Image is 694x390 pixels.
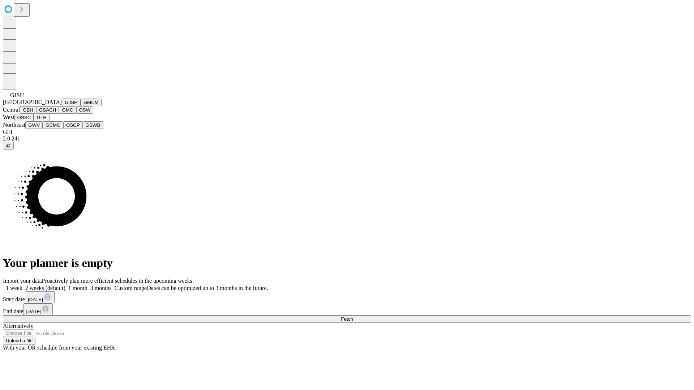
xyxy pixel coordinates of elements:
[10,92,24,98] span: GJSH
[81,99,102,106] button: GMCM
[34,114,49,121] button: GLH
[25,291,55,303] button: [DATE]
[23,303,53,315] button: [DATE]
[83,121,103,129] button: GSWB
[6,143,11,148] span: @
[3,344,115,351] span: With your OR schedule from your existing EHR
[3,278,42,284] span: Import your data
[14,114,34,121] button: OSSC
[3,291,691,303] div: Start date
[43,121,63,129] button: GCMC
[63,121,83,129] button: OSCP
[6,285,22,291] span: 1 week
[62,99,81,106] button: GJSH
[3,142,14,149] button: @
[20,106,36,114] button: GBH
[59,106,76,114] button: GMC
[3,107,20,113] span: Central
[3,99,62,105] span: [GEOGRAPHIC_DATA]
[26,309,41,314] span: [DATE]
[42,278,194,284] span: Proactively plan more efficient schedules in the upcoming weeks.
[3,129,691,135] div: GEI
[147,285,268,291] span: Dates can be optimized up to 3 months in the future.
[341,316,353,322] span: Fetch
[3,323,33,329] span: Alternatively
[68,285,87,291] span: 1 month
[3,256,691,270] h1: Your planner is empty
[3,114,14,120] span: West
[3,303,691,315] div: End date
[36,106,59,114] button: GSACH
[3,122,25,128] span: Northeast
[25,121,43,129] button: GWV
[3,135,691,142] div: 2.0.241
[115,285,147,291] span: Custom range
[76,106,94,114] button: OSW
[25,285,65,291] span: 2 weeks (default)
[90,285,112,291] span: 3 months
[3,337,35,344] button: Upload a file
[28,297,43,302] span: [DATE]
[3,315,691,323] button: Fetch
